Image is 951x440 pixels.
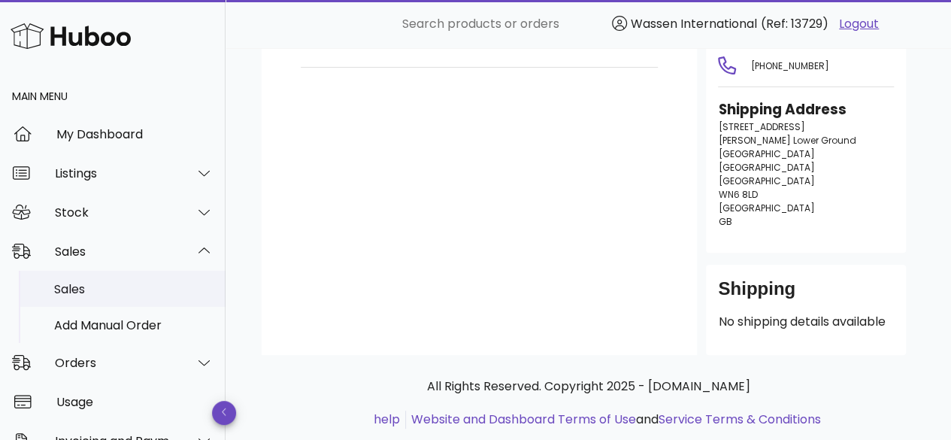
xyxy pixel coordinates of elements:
[718,277,894,313] div: Shipping
[718,313,894,331] p: No shipping details available
[718,161,814,174] span: [GEOGRAPHIC_DATA]
[56,127,214,141] div: My Dashboard
[761,15,828,32] span: (Ref: 13729)
[718,147,814,160] span: [GEOGRAPHIC_DATA]
[411,411,636,428] a: Website and Dashboard Terms of Use
[718,134,856,147] span: [PERSON_NAME] Lower Ground
[406,411,821,429] li: and
[631,15,757,32] span: Wassen International
[55,244,177,259] div: Sales
[718,174,814,187] span: [GEOGRAPHIC_DATA]
[718,188,757,201] span: WN6 8LD
[54,282,214,296] div: Sales
[750,59,828,72] span: [PHONE_NUMBER]
[374,411,400,428] a: help
[718,202,814,214] span: [GEOGRAPHIC_DATA]
[274,378,903,396] p: All Rights Reserved. Copyright 2025 - [DOMAIN_NAME]
[55,356,177,370] div: Orders
[55,205,177,220] div: Stock
[718,99,894,120] h3: Shipping Address
[839,15,879,33] a: Logout
[54,318,214,332] div: Add Manual Order
[718,120,804,133] span: [STREET_ADDRESS]
[55,166,177,181] div: Listings
[718,215,731,228] span: GB
[56,395,214,409] div: Usage
[659,411,821,428] a: Service Terms & Conditions
[11,20,131,52] img: Huboo Logo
